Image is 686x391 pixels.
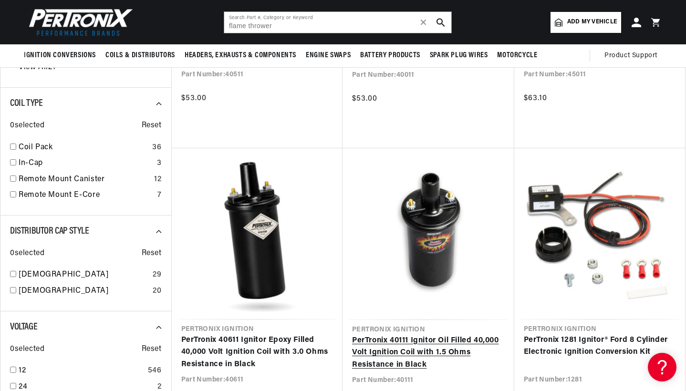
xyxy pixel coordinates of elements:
div: 29 [153,269,161,281]
img: Pertronix [24,6,134,39]
a: PerTronix 1281 Ignitor® Ford 8 Cylinder Electronic Ignition Conversion Kit [524,334,676,359]
a: 12 [19,365,144,377]
a: PerTronix 40611 Ignitor Epoxy Filled 40,000 Volt Ignition Coil with 3.0 Ohms Resistance in Black [181,334,333,371]
span: Add my vehicle [567,18,617,27]
summary: Product Support [604,44,662,67]
summary: Spark Plug Wires [425,44,493,67]
span: Coil Type [10,99,42,108]
summary: Engine Swaps [301,44,355,67]
span: Reset [142,247,162,260]
span: Product Support [604,51,657,61]
a: Add my vehicle [551,12,621,33]
span: 0 selected [10,247,44,260]
div: 3 [157,157,162,170]
span: Distributor Cap Style [10,226,89,236]
summary: Battery Products [355,44,425,67]
summary: Motorcycle [492,44,542,67]
summary: Coils & Distributors [101,44,180,67]
a: Remote Mount E-Core [19,189,154,202]
summary: Headers, Exhausts & Components [180,44,301,67]
div: 546 [148,365,162,377]
a: [DEMOGRAPHIC_DATA] [19,269,149,281]
button: search button [430,12,451,33]
input: Search Part #, Category or Keyword [224,12,451,33]
a: Coil Pack [19,142,148,154]
span: Reset [142,343,162,356]
span: Motorcycle [497,51,537,61]
div: 36 [152,142,161,154]
span: Spark Plug Wires [430,51,488,61]
a: PerTronix 40111 Ignitor Oil Filled 40,000 Volt Ignition Coil with 1.5 Ohms Resistance in Black [352,335,505,371]
summary: Ignition Conversions [24,44,101,67]
span: Ignition Conversions [24,51,96,61]
span: Battery Products [360,51,420,61]
a: [DEMOGRAPHIC_DATA] [19,285,149,298]
div: 7 [157,189,162,202]
a: Remote Mount Canister [19,174,150,186]
div: 20 [153,285,161,298]
span: Engine Swaps [306,51,351,61]
span: Reset [142,120,162,132]
span: Coils & Distributors [105,51,175,61]
span: Headers, Exhausts & Components [185,51,296,61]
div: 12 [154,174,161,186]
span: 0 selected [10,120,44,132]
span: Voltage [10,322,37,332]
a: In-Cap [19,157,153,170]
span: 0 selected [10,343,44,356]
